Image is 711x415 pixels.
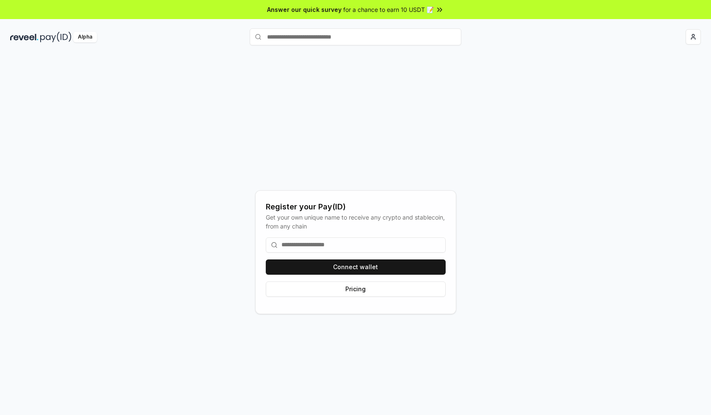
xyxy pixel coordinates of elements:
[266,213,446,231] div: Get your own unique name to receive any crypto and stablecoin, from any chain
[73,32,97,42] div: Alpha
[10,32,39,42] img: reveel_dark
[266,201,446,213] div: Register your Pay(ID)
[267,5,342,14] span: Answer our quick survey
[40,32,72,42] img: pay_id
[266,259,446,275] button: Connect wallet
[266,281,446,297] button: Pricing
[343,5,434,14] span: for a chance to earn 10 USDT 📝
